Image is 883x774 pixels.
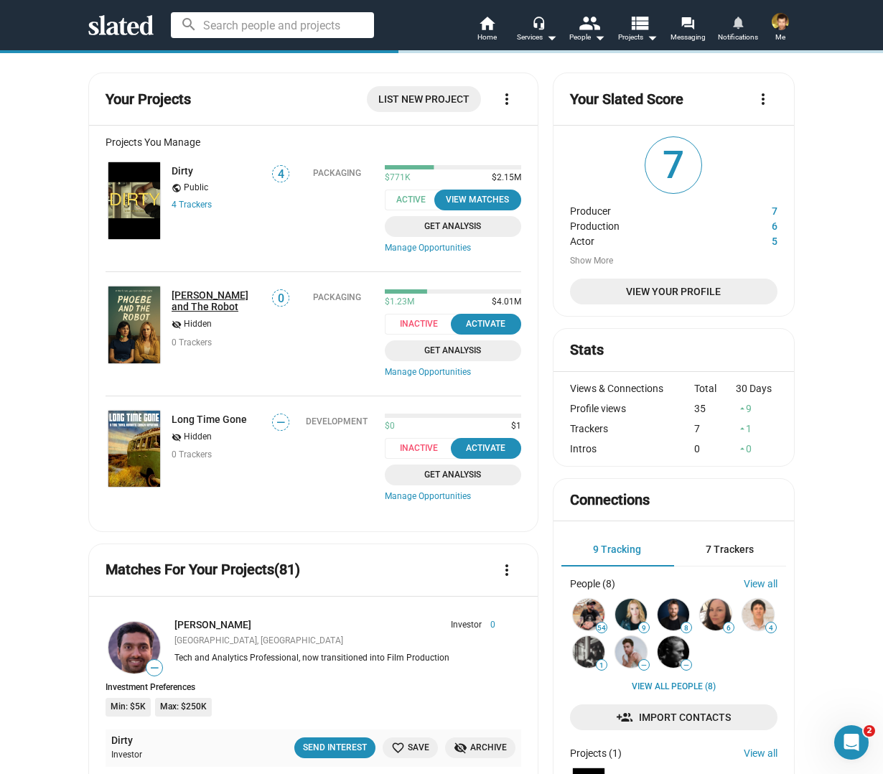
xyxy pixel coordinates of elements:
[108,411,160,488] img: Long Time Gone
[570,490,650,510] mat-card-title: Connections
[443,192,513,208] div: View Matches
[385,190,446,210] span: Active
[172,337,212,348] span: 0 Trackers
[737,444,747,454] mat-icon: arrow_drop_up
[570,423,695,434] div: Trackers
[106,159,163,242] a: Dirty
[569,29,605,46] div: People
[172,165,193,177] a: Dirty
[393,467,513,482] span: Get Analysis
[477,29,497,46] span: Home
[658,636,689,668] img: Caroline Bridges
[570,202,724,217] dt: Producer
[451,620,482,631] span: Investor
[486,172,521,184] span: $2.15M
[532,16,545,29] mat-icon: headset_mic
[570,704,777,730] a: Import Contacts
[385,421,395,432] span: $0
[108,622,160,673] img: Suraj Gupta
[579,12,599,33] mat-icon: people
[570,443,695,454] div: Intros
[736,443,777,454] div: 0
[146,661,162,675] span: —
[207,200,212,210] span: s
[573,599,604,630] img: Peter Mihaichuk
[459,317,513,332] div: Activate
[737,404,747,414] mat-icon: arrow_drop_up
[742,599,774,630] img: Andrew Frank
[736,403,777,414] div: 9
[498,90,515,108] mat-icon: more_vert
[385,438,462,459] span: Inactive
[106,560,300,579] mat-card-title: Matches For Your Projects
[478,14,495,32] mat-icon: home
[724,624,734,633] span: 6
[737,424,747,434] mat-icon: arrow_drop_up
[385,367,521,378] a: Manage Opportunities
[570,383,695,394] div: Views & Connections
[174,653,495,664] div: Tech and Analytics Professional, now transitioned into Film Production
[632,681,716,693] a: View all People (8)
[736,423,777,434] div: 1
[274,561,300,578] span: (81)
[681,16,694,29] mat-icon: forum
[184,182,208,194] span: Public
[106,698,151,717] li: Min: $5K
[591,29,608,46] mat-icon: arrow_drop_down
[434,190,521,210] button: View Matches
[273,292,289,306] span: 0
[385,243,521,254] a: Manage Opportunities
[172,431,182,444] mat-icon: visibility_off
[391,740,429,755] span: Save
[570,217,724,232] dt: Production
[864,725,875,737] span: 2
[570,747,622,759] div: Projects (1)
[385,172,411,184] span: $771K
[629,12,650,33] mat-icon: view_list
[724,202,777,217] dd: 7
[111,750,212,761] div: Investor
[486,297,521,308] span: $4.01M
[445,737,515,758] button: Archive
[273,416,289,429] span: —
[612,14,663,46] button: Projects
[570,578,615,589] div: People (8)
[581,279,766,304] span: View Your Profile
[570,279,777,304] a: View Your Profile
[512,14,562,46] button: Services
[615,599,647,630] img: Alice Moran
[171,12,374,38] input: Search people and projects
[106,619,163,676] a: Suraj Gupta
[313,168,361,178] div: Packaging
[184,319,212,330] span: Hidden
[694,443,736,454] div: 0
[313,292,361,302] div: Packaging
[663,14,713,46] a: Messaging
[681,661,691,669] span: —
[108,286,160,363] img: Phoebe and The Robot
[517,29,557,46] div: Services
[597,624,607,633] span: 54
[618,29,658,46] span: Projects
[724,217,777,232] dd: 6
[562,14,612,46] button: People
[615,636,647,668] img: Jordan Gavaris
[543,29,560,46] mat-icon: arrow_drop_down
[700,599,732,630] img: Carrie Siggins
[459,441,513,456] div: Activate
[744,578,777,589] a: View all
[303,740,367,755] div: Send Interest
[570,403,695,414] div: Profile views
[172,200,212,210] a: 4 Trackers
[498,561,515,579] mat-icon: more_vert
[385,491,521,503] a: Manage Opportunities
[694,383,736,394] div: Total
[462,14,512,46] a: Home
[754,90,772,108] mat-icon: more_vert
[451,438,521,459] button: Activate
[106,284,163,366] a: Phoebe and The Robot
[694,403,736,414] div: 35
[643,29,660,46] mat-icon: arrow_drop_down
[681,624,691,633] span: 8
[573,636,604,668] img: Arturas Kerelis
